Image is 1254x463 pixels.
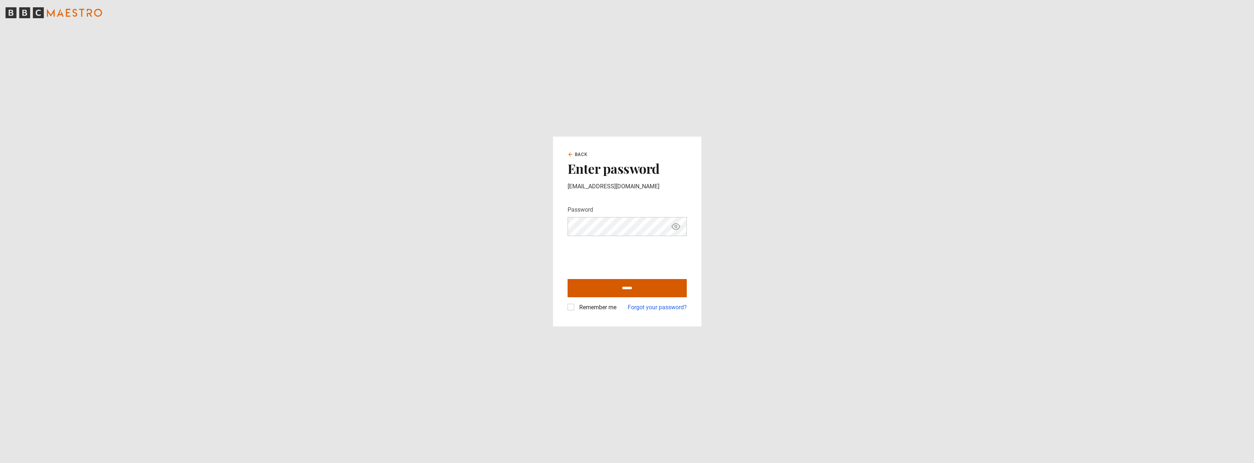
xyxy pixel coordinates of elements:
button: Show password [670,220,682,233]
span: Back [575,151,588,158]
iframe: reCAPTCHA [568,242,678,270]
label: Password [568,205,593,214]
a: Forgot your password? [628,303,687,312]
a: Back [568,151,588,158]
svg: BBC Maestro [5,7,102,18]
label: Remember me [576,303,616,312]
h2: Enter password [568,161,687,176]
p: [EMAIL_ADDRESS][DOMAIN_NAME] [568,182,687,191]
